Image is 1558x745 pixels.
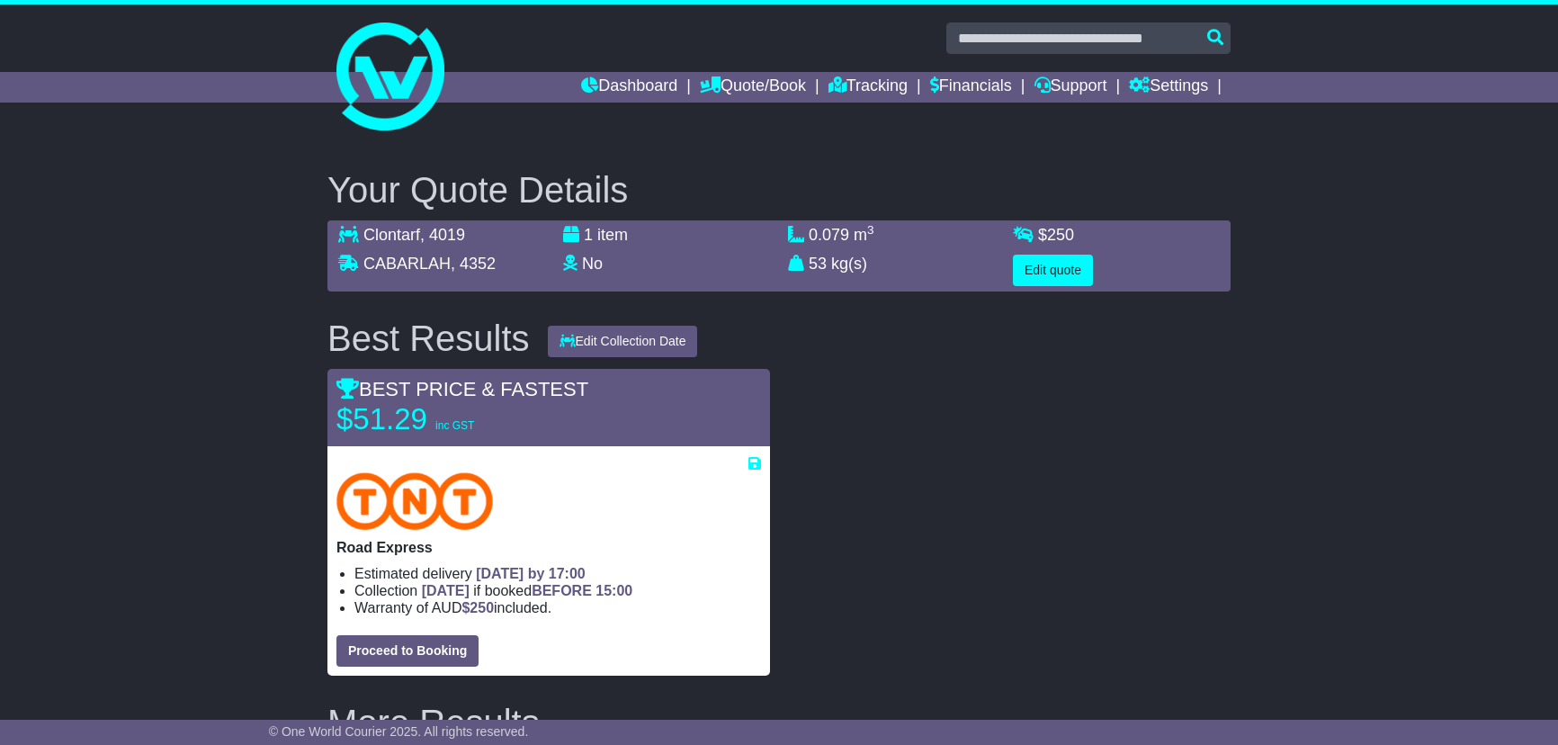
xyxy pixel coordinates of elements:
[700,72,806,103] a: Quote/Book
[1013,255,1093,286] button: Edit quote
[363,255,451,273] span: CABARLAH
[1038,226,1074,244] span: $
[595,583,632,598] span: 15:00
[327,703,1231,742] h2: More Results
[828,72,908,103] a: Tracking
[470,600,494,615] span: 250
[354,565,761,582] li: Estimated delivery
[548,326,698,357] button: Edit Collection Date
[269,724,529,739] span: © One World Courier 2025. All rights reserved.
[476,566,586,581] span: [DATE] by 17:00
[336,539,761,556] p: Road Express
[854,226,874,244] span: m
[336,472,493,530] img: TNT Domestic: Road Express
[422,583,470,598] span: [DATE]
[1047,226,1074,244] span: 250
[930,72,1012,103] a: Financials
[584,226,593,244] span: 1
[451,255,496,273] span: , 4352
[582,255,603,273] span: No
[422,583,632,598] span: if booked
[831,255,867,273] span: kg(s)
[336,635,479,667] button: Proceed to Booking
[1129,72,1208,103] a: Settings
[336,378,588,400] span: BEST PRICE & FASTEST
[532,583,592,598] span: BEFORE
[327,170,1231,210] h2: Your Quote Details
[318,319,539,358] div: Best Results
[435,419,474,432] span: inc GST
[809,226,849,244] span: 0.079
[581,72,677,103] a: Dashboard
[597,226,628,244] span: item
[363,226,420,244] span: Clontarf
[354,599,761,616] li: Warranty of AUD included.
[336,401,561,437] p: $51.29
[867,223,874,237] sup: 3
[420,226,465,244] span: , 4019
[1034,72,1107,103] a: Support
[809,255,827,273] span: 53
[354,582,761,599] li: Collection
[461,600,494,615] span: $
